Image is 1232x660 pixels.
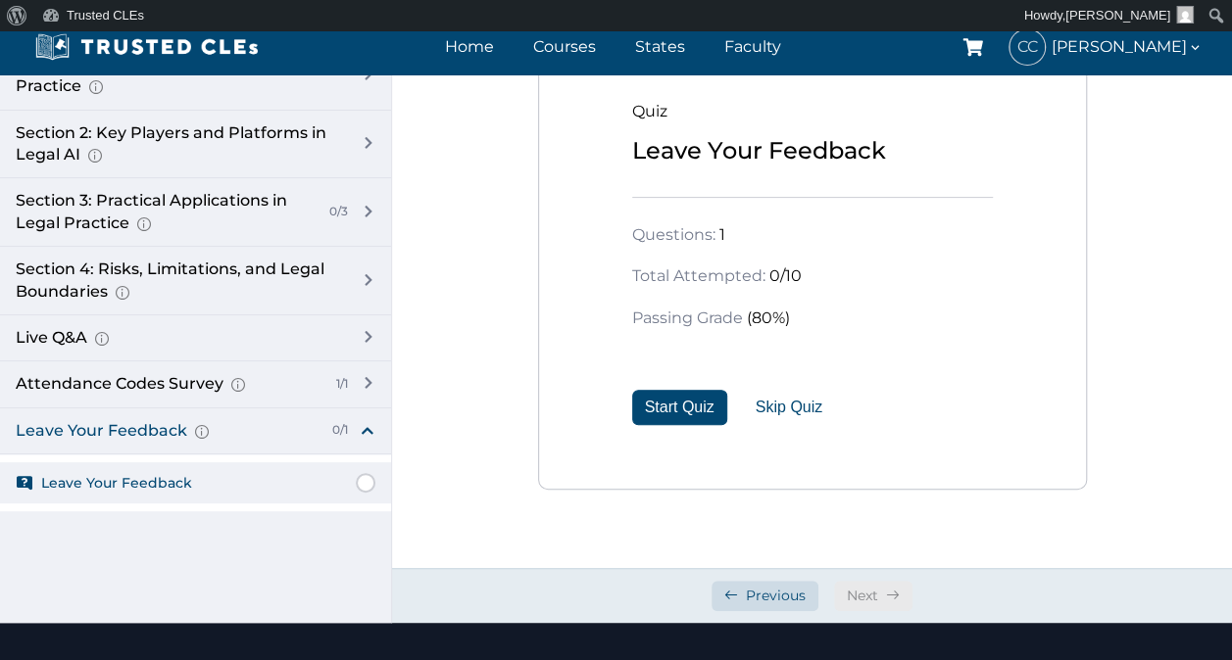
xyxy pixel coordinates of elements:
[16,122,340,166] div: Section 2: Key Players and Platforms in Legal AI
[16,420,317,442] div: Leave Your Feedback
[440,32,499,61] a: Home
[16,373,320,395] div: Attendance Codes Survey
[328,376,348,393] div: 1/1
[1065,8,1170,23] span: [PERSON_NAME]
[632,132,993,169] div: Leave Your Feedback
[632,390,727,425] button: Start Quiz
[632,266,765,285] span: Total Attempted:
[632,99,993,132] div: Quiz
[16,259,340,303] div: Section 4: Risks, Limitations, and Legal Boundaries
[321,204,348,220] div: 0/3
[719,32,786,61] a: Faculty
[16,327,340,349] div: Live Q&A
[324,422,348,439] div: 0/1
[16,54,340,98] div: Section 1: Introduction to AI and Legal Practice
[1052,33,1203,60] span: [PERSON_NAME]
[16,190,314,234] div: Section 3: Practical Applications in Legal Practice
[632,225,715,244] span: Questions:
[747,308,790,327] span: (80%)
[41,472,192,494] span: Leave Your Feedback
[528,32,601,61] a: Courses
[712,581,818,611] a: Previous
[746,587,806,605] span: Previous
[632,308,743,327] span: Passing Grade
[29,32,264,62] img: Trusted CLEs
[755,396,823,419] button: Skip Quiz
[719,225,725,244] span: 1
[1010,29,1045,65] span: CC
[630,32,690,61] a: States
[769,266,802,285] span: 0/10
